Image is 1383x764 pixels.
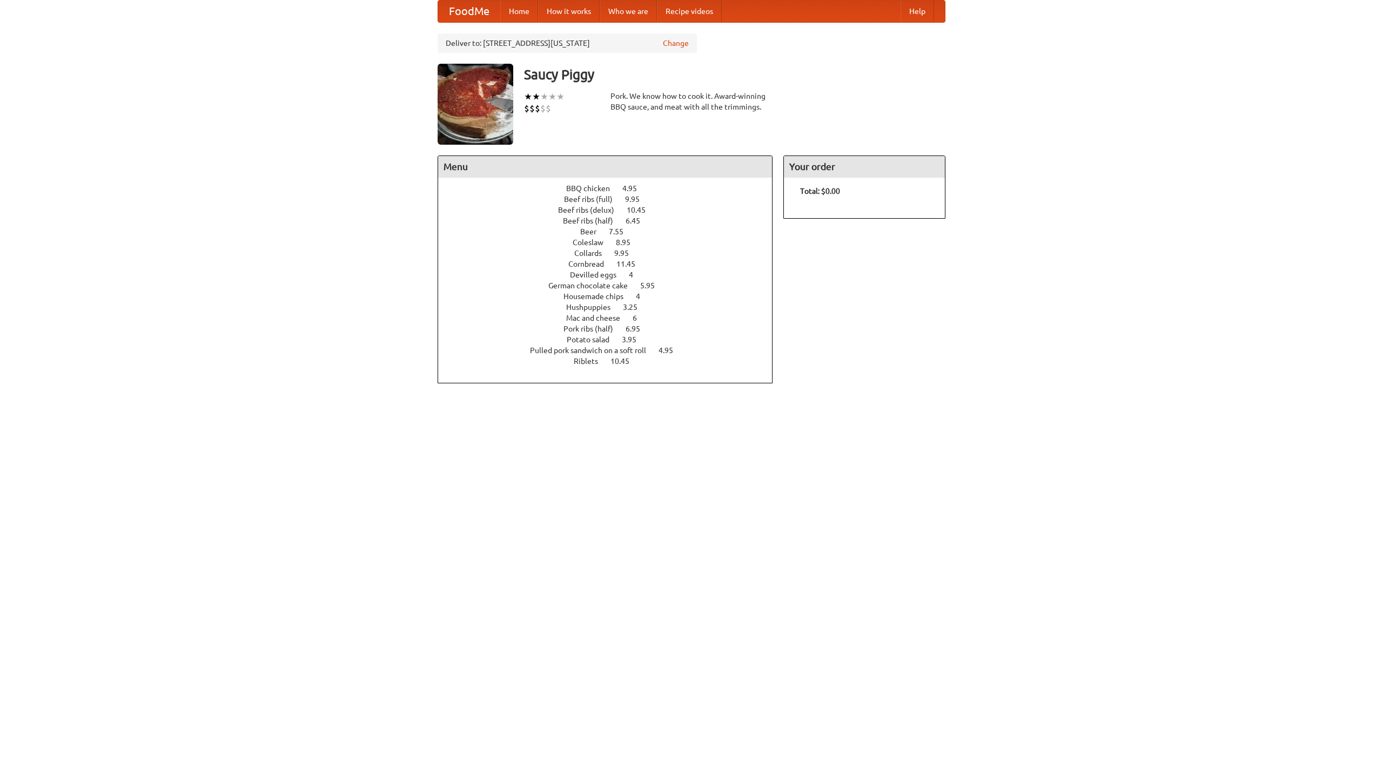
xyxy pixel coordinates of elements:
span: 4 [636,292,651,301]
a: Who we are [600,1,657,22]
li: ★ [556,91,565,103]
a: Help [901,1,934,22]
b: Total: $0.00 [800,187,840,195]
a: Beef ribs (delux) 10.45 [558,206,666,214]
h3: Saucy Piggy [524,64,945,85]
a: Home [500,1,538,22]
a: Potato salad 3.95 [567,335,656,344]
span: 9.95 [625,195,650,204]
a: How it works [538,1,600,22]
span: 5.95 [640,281,666,290]
li: ★ [548,91,556,103]
a: Devilled eggs 4 [570,271,653,279]
span: Devilled eggs [570,271,627,279]
span: 6.45 [626,217,651,225]
a: Cornbread 11.45 [568,260,655,268]
a: FoodMe [438,1,500,22]
span: Riblets [574,357,609,366]
li: ★ [524,91,532,103]
span: Coleslaw [573,238,614,247]
a: Mac and cheese 6 [566,314,657,322]
h4: Menu [438,156,772,178]
div: Deliver to: [STREET_ADDRESS][US_STATE] [438,33,697,53]
span: Beer [580,227,607,236]
a: Pulled pork sandwich on a soft roll 4.95 [530,346,693,355]
a: Collards 9.95 [574,249,649,258]
span: Mac and cheese [566,314,631,322]
span: 3.25 [623,303,648,312]
span: Collards [574,249,613,258]
span: BBQ chicken [566,184,621,193]
li: $ [535,103,540,114]
a: Beer 7.55 [580,227,643,236]
span: Pulled pork sandwich on a soft roll [530,346,657,355]
h4: Your order [784,156,945,178]
span: 4.95 [659,346,684,355]
a: Recipe videos [657,1,722,22]
li: ★ [540,91,548,103]
a: Change [663,38,689,49]
span: Pork ribs (half) [563,324,624,333]
span: 6.95 [626,324,651,333]
img: angular.jpg [438,64,513,145]
span: 9.95 [614,249,640,258]
a: Pork ribs (half) 6.95 [563,324,660,333]
span: German chocolate cake [548,281,639,290]
span: 10.45 [610,357,640,366]
li: ★ [532,91,540,103]
span: Cornbread [568,260,615,268]
a: BBQ chicken 4.95 [566,184,657,193]
span: 3.95 [622,335,647,344]
span: 8.95 [616,238,641,247]
span: 6 [633,314,648,322]
span: Hushpuppies [566,303,621,312]
li: $ [540,103,546,114]
span: 7.55 [609,227,634,236]
span: 10.45 [627,206,656,214]
a: Riblets 10.45 [574,357,649,366]
a: Hushpuppies 3.25 [566,303,657,312]
span: 4 [629,271,644,279]
a: Housemade chips 4 [563,292,660,301]
span: 4.95 [622,184,648,193]
span: Beef ribs (delux) [558,206,625,214]
a: Coleslaw 8.95 [573,238,650,247]
a: German chocolate cake 5.95 [548,281,675,290]
li: $ [524,103,529,114]
li: $ [529,103,535,114]
span: Beef ribs (full) [564,195,623,204]
a: Beef ribs (half) 6.45 [563,217,660,225]
li: $ [546,103,551,114]
span: 11.45 [616,260,646,268]
span: Potato salad [567,335,620,344]
div: Pork. We know how to cook it. Award-winning BBQ sauce, and meat with all the trimmings. [610,91,773,112]
a: Beef ribs (full) 9.95 [564,195,660,204]
span: Housemade chips [563,292,634,301]
span: Beef ribs (half) [563,217,624,225]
